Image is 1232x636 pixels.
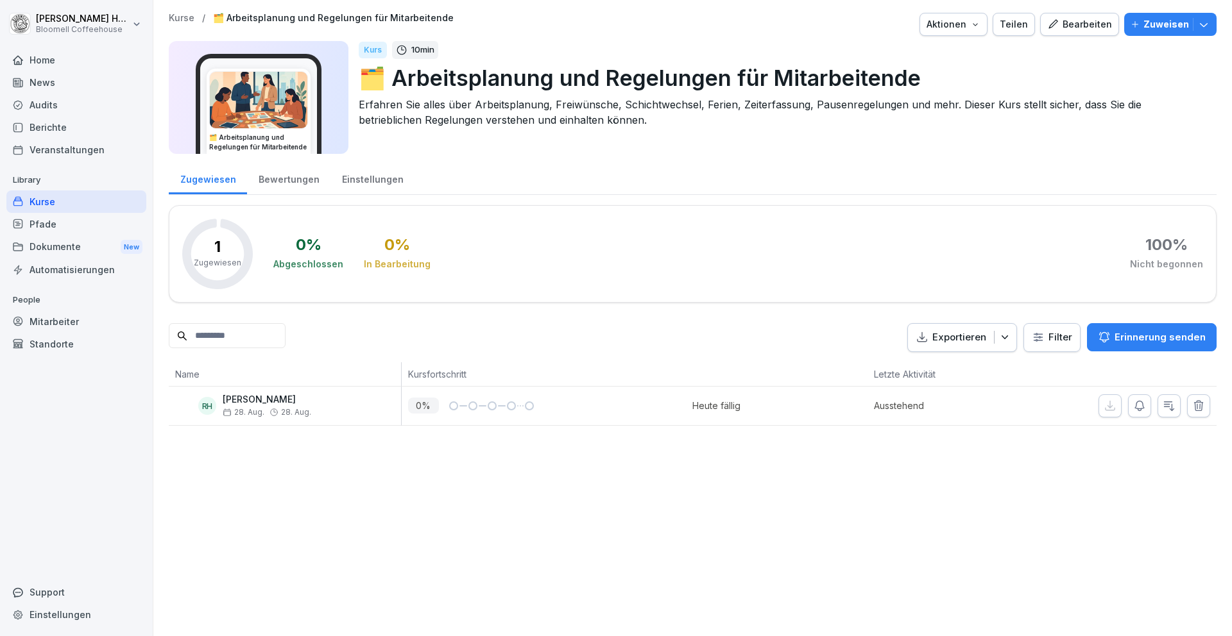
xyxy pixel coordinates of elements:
[6,190,146,213] a: Kurse
[330,162,415,194] a: Einstellungen
[384,237,410,253] div: 0 %
[359,62,1206,94] p: 🗂️ Arbeitsplanung und Regelungen für Mitarbeitende
[6,333,146,355] a: Standorte
[1032,331,1072,344] div: Filter
[874,399,1013,412] p: Ausstehend
[359,42,387,58] div: Kurs
[36,13,130,24] p: [PERSON_NAME] Häfeli
[6,258,146,281] a: Automatisierungen
[209,133,308,152] h3: 🗂️ Arbeitsplanung und Regelungen für Mitarbeitende
[281,408,311,417] span: 28. Aug.
[198,397,216,415] div: RH
[36,25,130,34] p: Bloomell Coffeehouse
[6,235,146,259] a: DokumenteNew
[927,17,980,31] div: Aktionen
[6,603,146,626] a: Einstellungen
[1040,13,1119,36] button: Bearbeiten
[1087,323,1217,351] button: Erinnerung senden
[692,399,740,412] div: Heute fällig
[210,72,307,128] img: bwuj6s1e49ip1tpfjdzf6itg.png
[214,239,221,255] p: 1
[1115,330,1206,344] p: Erinnerung senden
[6,235,146,259] div: Dokumente
[408,397,439,414] p: 0 %
[1124,13,1217,36] button: Zuweisen
[6,290,146,310] p: People
[993,13,1035,36] button: Teilen
[1145,237,1188,253] div: 100 %
[175,367,395,381] p: Name
[169,13,194,24] a: Kurse
[1047,17,1112,31] div: Bearbeiten
[169,162,247,194] a: Zugewiesen
[907,323,1017,352] button: Exportieren
[6,213,146,235] a: Pfade
[194,257,241,269] p: Zugewiesen
[6,71,146,94] a: News
[874,367,1007,381] p: Letzte Aktivität
[920,13,988,36] button: Aktionen
[6,138,146,161] a: Veranstaltungen
[1024,324,1080,351] button: Filter
[6,94,146,116] a: Audits
[247,162,330,194] a: Bewertungen
[1130,258,1203,271] div: Nicht begonnen
[223,394,311,405] p: [PERSON_NAME]
[364,258,431,271] div: In Bearbeitung
[6,581,146,603] div: Support
[202,13,205,24] p: /
[6,170,146,190] p: Library
[408,367,687,381] p: Kursfortschritt
[6,116,146,138] a: Berichte
[6,310,146,333] a: Mitarbeiter
[296,237,321,253] div: 0 %
[1000,17,1028,31] div: Teilen
[932,330,986,345] p: Exportieren
[1143,17,1189,31] p: Zuweisen
[223,408,264,417] span: 28. Aug.
[359,97,1206,128] p: Erfahren Sie alles über Arbeitsplanung, Freiwünsche, Schichtwechsel, Ferien, Zeiterfassung, Pause...
[411,44,434,56] p: 10 min
[6,49,146,71] a: Home
[121,240,142,255] div: New
[273,258,343,271] div: Abgeschlossen
[213,13,454,24] a: 🗂️ Arbeitsplanung und Regelungen für Mitarbeitende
